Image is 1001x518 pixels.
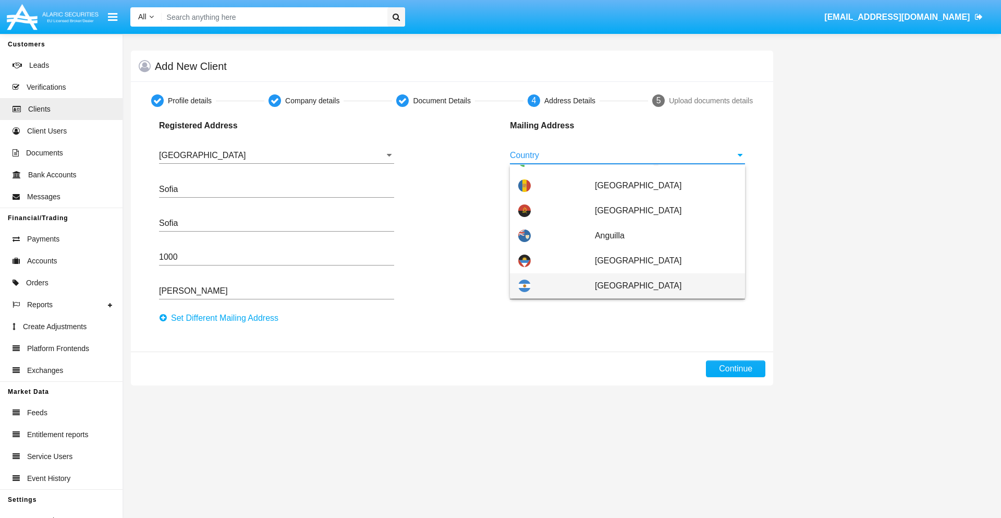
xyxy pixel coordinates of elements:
span: [GEOGRAPHIC_DATA] [595,273,737,298]
span: Feeds [27,407,47,418]
span: All [138,13,147,21]
div: Address Details [544,95,595,106]
span: 5 [656,96,661,105]
span: Leads [29,60,49,71]
span: Reports [27,299,53,310]
span: Platform Frontends [27,343,89,354]
input: Search [162,7,384,27]
span: Documents [26,148,63,159]
span: Client Users [27,126,67,137]
span: Clients [28,104,51,115]
span: [EMAIL_ADDRESS][DOMAIN_NAME] [824,13,970,21]
button: Set Different Mailing Address [159,310,285,327]
a: All [130,11,162,22]
p: Mailing Address [510,119,641,132]
span: [GEOGRAPHIC_DATA] [595,248,737,273]
span: Anguilla [595,223,737,248]
span: Create Adjustments [23,321,87,332]
img: Logo image [5,2,100,32]
span: Orders [26,278,48,288]
div: Company details [285,95,339,106]
div: Document Details [413,95,471,106]
span: [GEOGRAPHIC_DATA] [595,173,737,198]
h5: Add New Client [155,62,227,70]
div: Profile details [168,95,212,106]
span: Bank Accounts [28,170,77,180]
a: [EMAIL_ADDRESS][DOMAIN_NAME] [820,3,988,32]
span: [GEOGRAPHIC_DATA] [595,198,737,223]
span: Verifications [27,82,66,93]
button: Continue [706,360,765,377]
span: Accounts [27,256,57,267]
span: Exchanges [27,365,63,376]
span: 4 [532,96,536,105]
span: Payments [27,234,59,245]
span: Service Users [27,451,72,462]
span: Messages [27,191,60,202]
span: Entitlement reports [27,429,89,440]
div: Upload documents details [669,95,753,106]
span: Event History [27,473,70,484]
p: Registered Address [159,119,290,132]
